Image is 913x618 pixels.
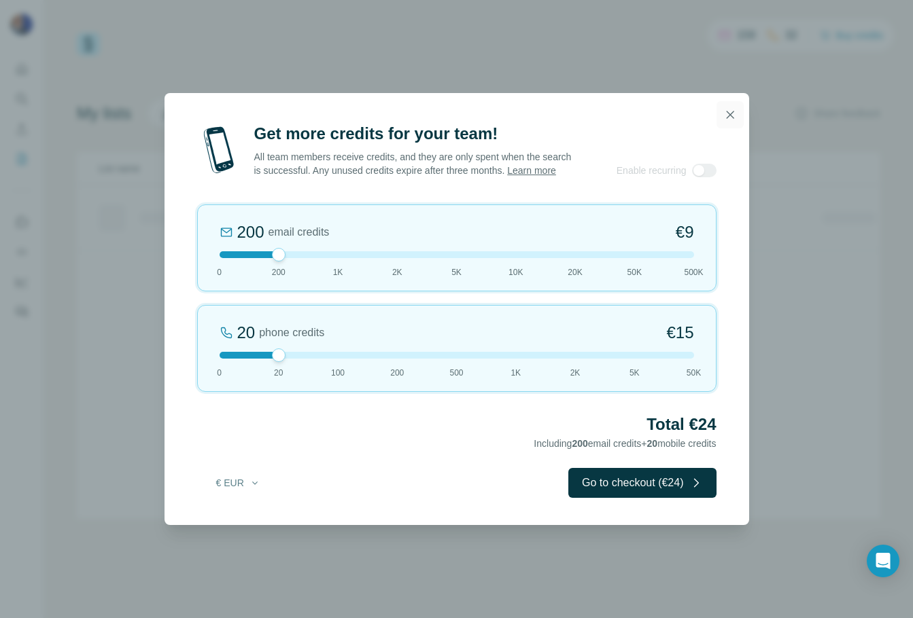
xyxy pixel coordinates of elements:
span: 2K [570,367,581,379]
span: 50K [687,367,701,379]
div: 200 [237,221,264,243]
span: Enable recurring [617,164,687,177]
span: email credits [269,224,330,240]
button: € EUR [207,471,270,495]
span: 500K [684,266,703,278]
span: 50K [627,266,642,278]
p: All team members receive credits, and they are only spent when the search is successful. Any unus... [254,150,573,177]
h2: Total €24 [197,414,717,435]
span: 200 [572,438,587,449]
span: €15 [666,322,693,344]
span: 10K [509,266,523,278]
img: mobile-phone [197,123,241,177]
a: Learn more [507,165,556,176]
div: 20 [237,322,256,344]
div: Open Intercom Messenger [867,545,899,577]
button: Go to checkout (€24) [568,468,716,498]
span: 5K [630,367,640,379]
span: 5K [451,266,462,278]
span: €9 [676,221,694,243]
span: 1K [511,367,521,379]
span: 20 [274,367,283,379]
span: Including email credits + mobile credits [534,438,716,449]
span: 1K [333,266,343,278]
span: 500 [449,367,463,379]
span: 200 [390,367,404,379]
span: 2K [392,266,402,278]
span: phone credits [259,325,324,341]
span: 200 [272,266,286,278]
span: 0 [217,367,222,379]
span: 100 [331,367,345,379]
span: 20K [568,266,582,278]
span: 0 [217,266,222,278]
span: 20 [647,438,658,449]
